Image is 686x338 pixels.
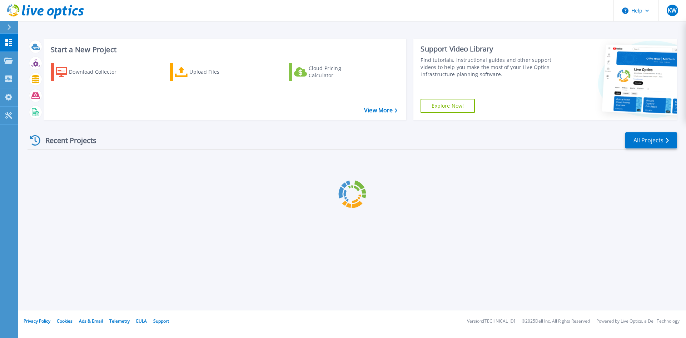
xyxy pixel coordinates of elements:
li: Version: [TECHNICAL_ID] [467,319,515,324]
span: KW [668,8,677,13]
div: Cloud Pricing Calculator [309,65,366,79]
li: © 2025 Dell Inc. All Rights Reserved [522,319,590,324]
a: Cookies [57,318,73,324]
h3: Start a New Project [51,46,397,54]
a: Privacy Policy [24,318,50,324]
a: Support [153,318,169,324]
div: Recent Projects [28,132,106,149]
div: Support Video Library [421,44,555,54]
div: Find tutorials, instructional guides and other support videos to help you make the most of your L... [421,57,555,78]
div: Upload Files [189,65,247,79]
a: Telemetry [109,318,130,324]
a: View More [364,107,397,114]
a: Explore Now! [421,99,475,113]
a: EULA [136,318,147,324]
div: Download Collector [69,65,126,79]
a: Upload Files [170,63,250,81]
a: All Projects [625,132,677,148]
li: Powered by Live Optics, a Dell Technology [596,319,680,324]
a: Cloud Pricing Calculator [289,63,369,81]
a: Ads & Email [79,318,103,324]
a: Download Collector [51,63,130,81]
